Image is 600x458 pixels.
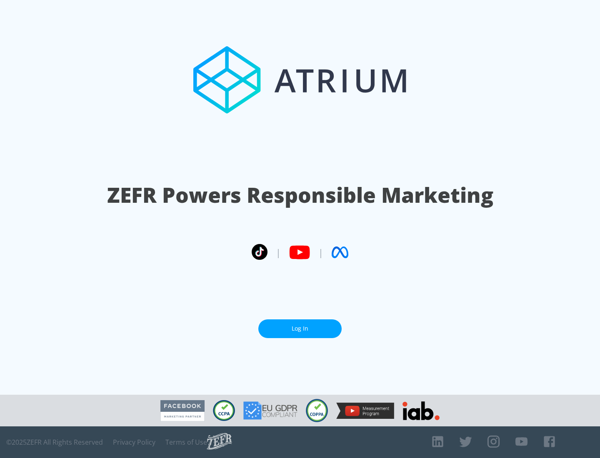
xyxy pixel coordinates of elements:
span: © 2025 ZEFR All Rights Reserved [6,438,103,446]
a: Terms of Use [165,438,207,446]
img: YouTube Measurement Program [336,403,394,419]
img: GDPR Compliant [243,401,297,420]
img: Facebook Marketing Partner [160,400,205,421]
span: | [318,246,323,259]
span: | [276,246,281,259]
img: COPPA Compliant [306,399,328,422]
img: CCPA Compliant [213,400,235,421]
a: Log In [258,319,342,338]
h1: ZEFR Powers Responsible Marketing [107,181,493,209]
img: IAB [402,401,440,420]
a: Privacy Policy [113,438,155,446]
